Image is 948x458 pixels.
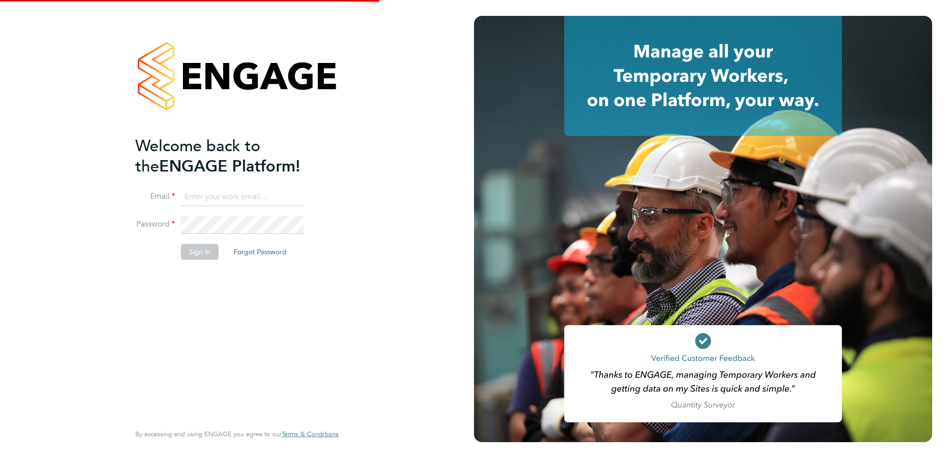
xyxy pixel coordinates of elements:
[135,430,339,438] span: By accessing and using ENGAGE you agree to our
[181,188,303,206] input: Enter your work email...
[282,430,339,438] a: Terms & Conditions
[135,191,175,202] label: Email
[135,136,260,176] span: Welcome back to the
[181,244,219,260] button: Sign In
[226,244,295,260] button: Forgot Password
[135,136,329,176] h2: ENGAGE Platform!
[135,219,175,229] label: Password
